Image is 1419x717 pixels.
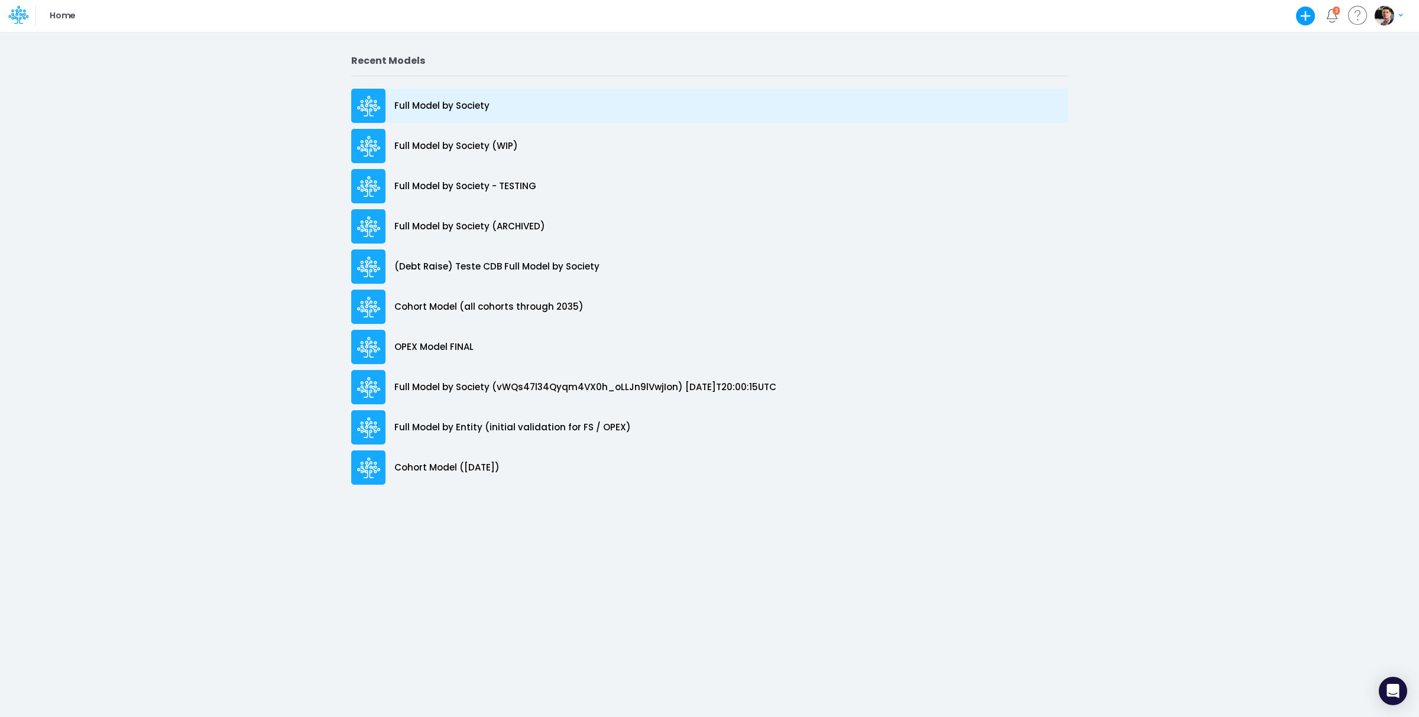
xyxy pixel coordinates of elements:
[351,86,1068,126] a: Full Model by Society
[394,421,631,434] p: Full Model by Entity (initial validation for FS / OPEX)
[394,139,518,153] p: Full Model by Society (WIP)
[351,246,1068,287] a: (Debt Raise) Teste CDB Full Model by Society
[1379,677,1407,705] div: Open Intercom Messenger
[351,367,1068,407] a: Full Model by Society (vWQs47l34Qyqm4VX0h_oLLJn9lVwjIon) [DATE]T20:00:15UTC
[351,166,1068,206] a: Full Model by Society - TESTING
[1335,8,1338,13] div: 2 unread items
[394,461,500,475] p: Cohort Model ([DATE])
[394,220,545,233] p: Full Model by Society (ARCHIVED)
[50,9,75,22] p: Home
[351,126,1068,166] a: Full Model by Society (WIP)
[351,407,1068,447] a: Full Model by Entity (initial validation for FS / OPEX)
[1325,9,1339,22] a: Notifications
[351,327,1068,367] a: OPEX Model FINAL
[394,180,536,193] p: Full Model by Society - TESTING
[394,340,474,354] p: OPEX Model FINAL
[351,287,1068,327] a: Cohort Model (all cohorts through 2035)
[351,447,1068,488] a: Cohort Model ([DATE])
[394,99,490,113] p: Full Model by Society
[351,206,1068,246] a: Full Model by Society (ARCHIVED)
[394,300,584,314] p: Cohort Model (all cohorts through 2035)
[394,260,600,274] p: (Debt Raise) Teste CDB Full Model by Society
[351,55,1068,66] h2: Recent Models
[394,381,776,394] p: Full Model by Society (vWQs47l34Qyqm4VX0h_oLLJn9lVwjIon) [DATE]T20:00:15UTC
